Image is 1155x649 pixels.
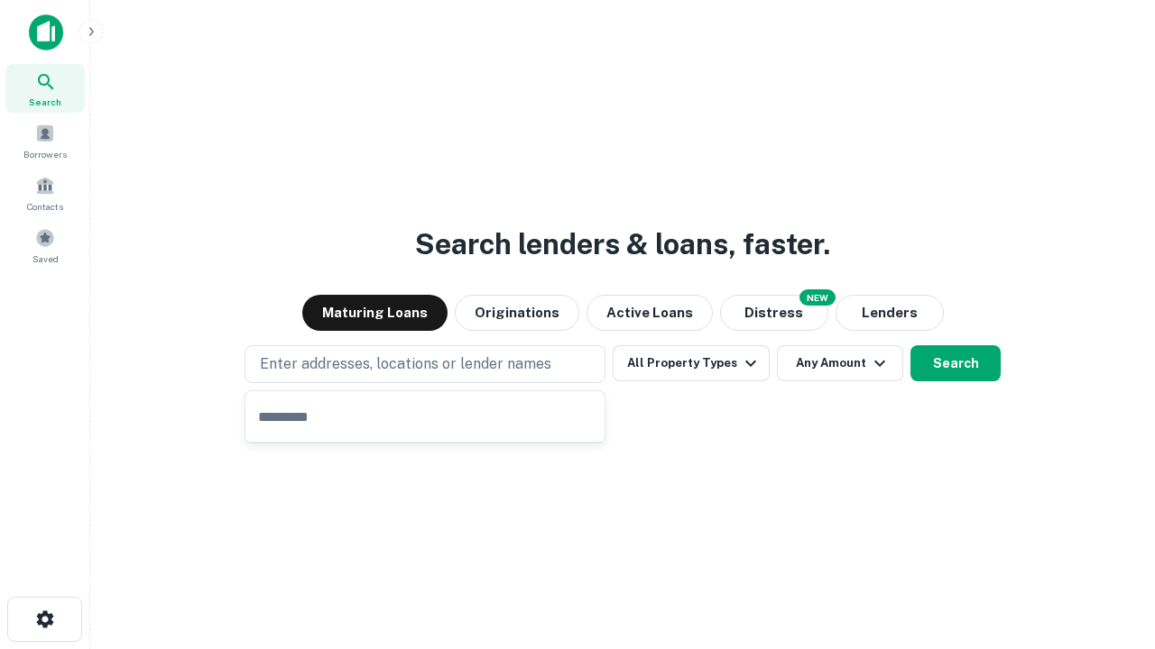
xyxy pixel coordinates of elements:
p: Enter addresses, locations or lender names [260,353,551,375]
button: Search distressed loans with lien and other non-mortgage details. [720,295,828,331]
button: Enter addresses, locations or lender names [245,345,605,383]
span: Contacts [27,199,63,214]
button: Originations [455,295,579,331]
a: Search [5,64,85,113]
div: NEW [799,289,836,306]
h3: Search lenders & loans, faster. [415,223,830,266]
a: Saved [5,221,85,270]
span: Saved [32,251,59,266]
a: Borrowers [5,116,85,165]
span: Search [29,95,61,109]
button: Maturing Loans [302,295,448,331]
button: Search [910,345,1001,381]
img: capitalize-icon.png [29,14,63,50]
button: Active Loans [587,295,713,331]
a: Contacts [5,169,85,217]
iframe: Chat Widget [1065,505,1155,591]
button: All Property Types [613,345,770,381]
button: Any Amount [777,345,903,381]
button: Lenders [836,295,944,331]
span: Borrowers [23,147,67,161]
